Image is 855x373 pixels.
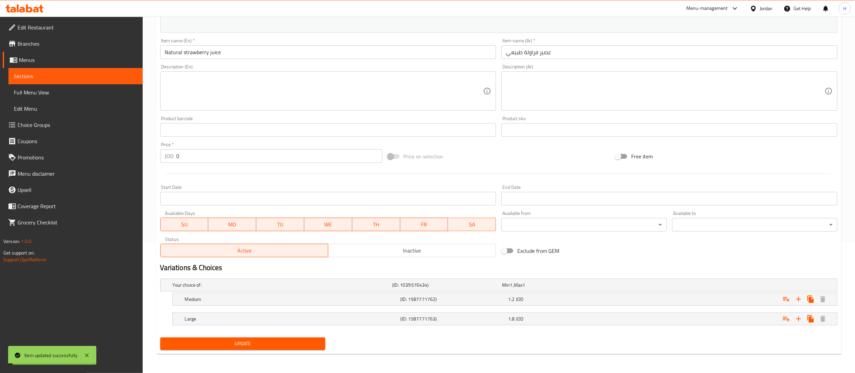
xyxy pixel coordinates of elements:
[160,218,209,231] button: SU
[18,218,137,226] span: Grocery Checklist
[18,170,137,178] span: Menu disclaimer
[211,220,254,229] span: MO
[508,314,515,323] span: 1.8
[328,244,496,257] button: Inactive
[3,198,143,214] a: Coverage Report
[780,293,792,305] button: Add choice group
[3,214,143,231] a: Grocery Checklist
[501,123,837,137] input: Please enter product sku
[163,220,206,229] span: SU
[780,313,792,325] button: Add choice group
[516,295,523,304] span: JOD
[307,220,350,229] span: WE
[173,282,390,288] h5: Your choice of:
[792,313,805,325] button: Add new choice
[400,315,505,322] h5: (ID: 1587771763)
[8,68,143,84] a: Sections
[760,5,773,12] div: Jordan
[404,152,444,160] span: Price on selection
[160,337,326,350] button: Update
[3,19,143,36] a: Edit Restaurant
[208,218,256,231] button: MO
[160,45,496,59] input: Enter name En
[19,56,137,64] span: Menus
[514,281,522,289] span: Max
[173,293,837,305] div: Expand
[173,313,837,325] div: Expand
[3,248,34,257] span: Get support on:
[185,315,398,322] h5: Large
[502,281,510,289] span: Min
[21,237,31,246] span: 1.0.0
[817,313,829,325] button: Delete Large
[18,153,137,161] span: Promotions
[160,123,496,137] input: Please enter product barcode
[502,282,609,288] div: ,
[522,281,525,289] span: 1
[355,220,398,229] span: TH
[448,218,496,231] button: SA
[304,218,352,231] button: WE
[18,121,137,129] span: Choice Groups
[14,88,137,96] span: Full Menu View
[8,101,143,117] a: Edit Menu
[843,5,846,12] span: H
[3,52,143,68] a: Menus
[805,313,817,325] button: Clone new choice
[24,352,77,359] div: Item updated successfully
[508,295,515,304] span: 1.2
[259,220,302,229] span: TU
[3,166,143,182] a: Menu disclaimer
[672,218,837,232] div: ​
[403,220,446,229] span: FR
[451,220,493,229] span: SA
[817,293,829,305] button: Delete Medium
[163,246,326,256] span: Active
[165,152,174,160] p: JOD
[18,202,137,210] span: Coverage Report
[18,23,137,31] span: Edit Restaurant
[3,117,143,133] a: Choice Groups
[400,218,448,231] button: FR
[18,137,137,145] span: Coupons
[517,247,559,255] span: Exclude from GEM
[516,314,523,323] span: JOD
[792,293,805,305] button: Add new choice
[18,40,137,48] span: Branches
[14,105,137,113] span: Edit Menu
[331,246,493,256] span: Inactive
[8,84,143,101] a: Full Menu View
[160,263,837,273] h2: Variations & Choices
[805,293,817,305] button: Clone new choice
[166,339,320,348] span: Update
[686,4,728,13] div: Menu-management
[14,72,137,80] span: Sections
[256,218,304,231] button: TU
[3,182,143,198] a: Upsell
[501,45,837,59] input: Enter name Ar
[3,149,143,166] a: Promotions
[400,296,505,303] h5: (ID: 1587771762)
[160,244,328,257] button: Active
[3,255,46,264] a: Support.OpsPlatform
[176,149,382,163] input: Please enter price
[392,282,499,288] h5: (ID: 1039576434)
[501,218,667,232] div: ​
[3,237,20,246] span: Version:
[161,279,837,291] div: Expand
[510,281,513,289] span: 1
[631,152,653,160] span: Free item
[18,186,137,194] span: Upsell
[185,296,398,303] h5: Medium
[352,218,400,231] button: TH
[3,133,143,149] a: Coupons
[3,36,143,52] a: Branches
